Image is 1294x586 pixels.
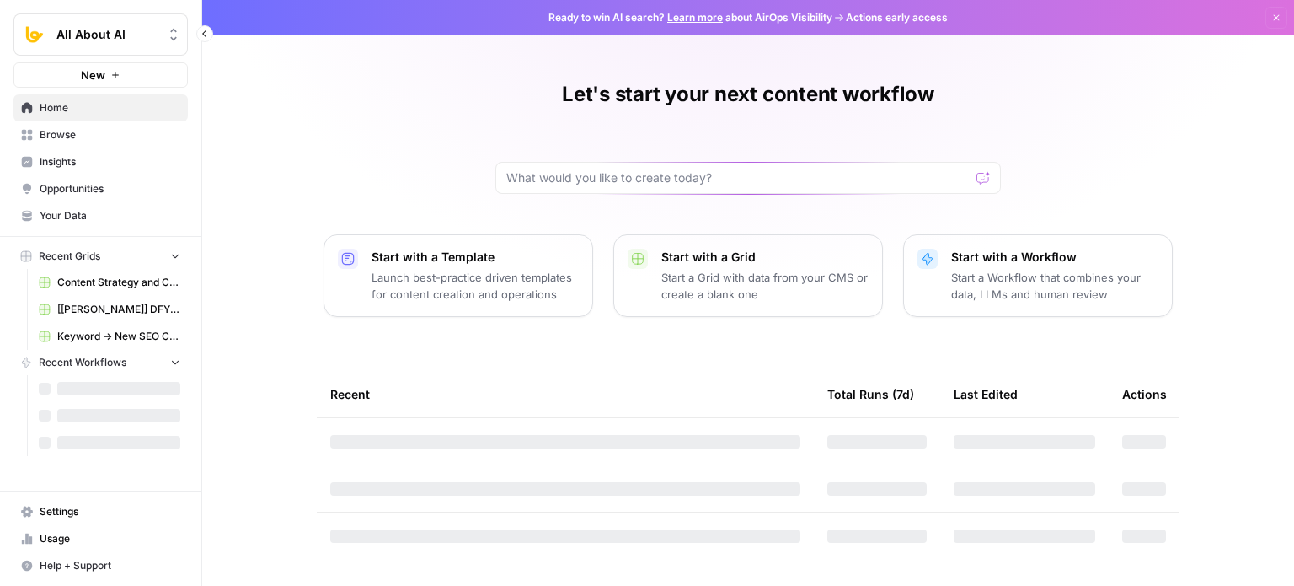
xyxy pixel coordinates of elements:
a: Your Data [13,202,188,229]
span: Keyword -> New SEO Content Workflow ([PERSON_NAME]) [57,329,180,344]
button: New [13,62,188,88]
span: New [81,67,105,83]
img: All About AI Logo [19,19,50,50]
button: Help + Support [13,552,188,579]
p: Start with a Template [372,249,579,266]
a: Browse [13,121,188,148]
div: Last Edited [954,371,1018,417]
button: Start with a GridStart a Grid with data from your CMS or create a blank one [613,234,883,317]
span: Your Data [40,208,180,223]
span: All About AI [56,26,158,43]
div: Total Runs (7d) [827,371,914,417]
button: Recent Workflows [13,350,188,375]
span: [[PERSON_NAME]] DFY POC👨‍🦲 [57,302,180,317]
a: Usage [13,525,188,552]
button: Start with a WorkflowStart a Workflow that combines your data, LLMs and human review [903,234,1173,317]
span: Recent Workflows [39,355,126,370]
button: Start with a TemplateLaunch best-practice driven templates for content creation and operations [323,234,593,317]
span: Usage [40,531,180,546]
p: Start a Grid with data from your CMS or create a blank one [661,269,869,303]
a: [[PERSON_NAME]] DFY POC👨‍🦲 [31,296,188,323]
a: Keyword -> New SEO Content Workflow ([PERSON_NAME]) [31,323,188,350]
a: Content Strategy and Content Calendar [31,269,188,296]
span: Browse [40,127,180,142]
span: Help + Support [40,558,180,573]
p: Launch best-practice driven templates for content creation and operations [372,269,579,303]
span: Home [40,100,180,116]
div: Recent [330,371,800,417]
span: Recent Grids [39,249,100,264]
span: Insights [40,154,180,169]
a: Opportunities [13,175,188,202]
span: Actions early access [846,10,948,25]
a: Home [13,94,188,121]
span: Opportunities [40,181,180,196]
a: Settings [13,498,188,525]
input: What would you like to create today? [506,169,970,186]
span: Settings [40,504,180,519]
span: Content Strategy and Content Calendar [57,275,180,290]
p: Start a Workflow that combines your data, LLMs and human review [951,269,1158,303]
p: Start with a Grid [661,249,869,266]
div: Actions [1122,371,1167,417]
span: Ready to win AI search? about AirOps Visibility [548,10,832,25]
h1: Let's start your next content workflow [562,81,934,108]
p: Start with a Workflow [951,249,1158,266]
button: Recent Grids [13,244,188,269]
button: Workspace: All About AI [13,13,188,56]
a: Learn more [667,11,723,24]
a: Insights [13,148,188,175]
